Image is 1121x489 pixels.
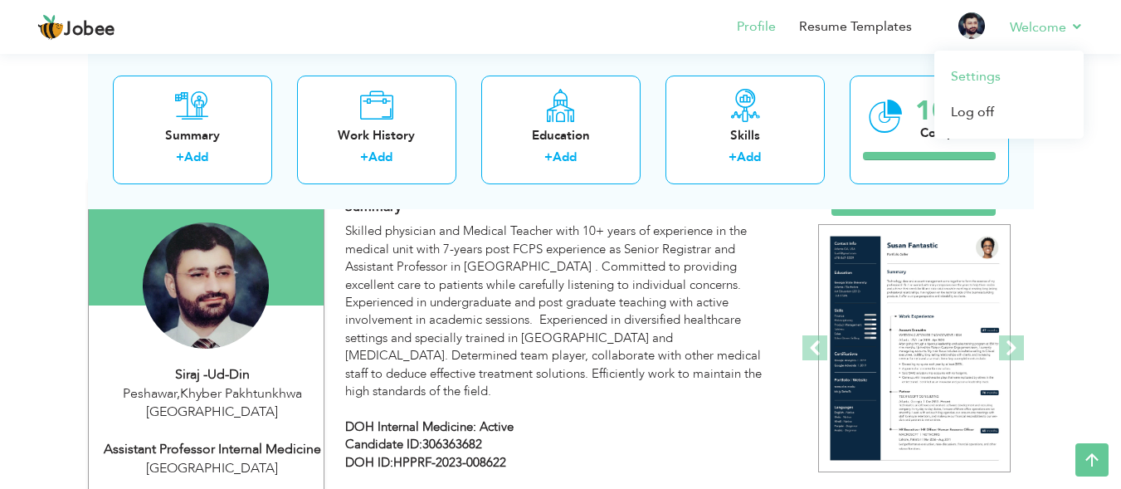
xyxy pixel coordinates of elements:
div: Assistant Professor Internal Medicine [101,440,324,459]
img: Profile Img [958,12,985,39]
label: + [360,149,368,166]
strong: DOH Internal Medicine: Active Candidate ID:306363682 DOH ID:HPPRF-2023-008622 [345,418,514,471]
div: Peshawar Khyber Pakhtunkhwa [GEOGRAPHIC_DATA] [101,384,324,423]
span: Edit [756,200,776,212]
a: Add [368,149,392,165]
a: Welcome [1010,17,1084,37]
label: + [176,149,184,166]
a: Log off [934,95,1084,130]
div: Education [495,126,627,144]
img: Siraj -Ud-Din [143,222,269,349]
div: Summary [126,126,259,144]
label: + [729,149,737,166]
div: 100% [915,96,990,124]
a: Add [737,149,761,165]
div: Skills [679,126,812,144]
a: Jobee [37,14,115,41]
div: Completed [915,124,990,141]
div: [GEOGRAPHIC_DATA] [101,459,324,478]
a: Add [553,149,577,165]
div: Siraj -Ud-Din [101,365,324,384]
h4: Adding a summary is a quick and easy way to highlight your experience and interests. [345,198,775,215]
span: Jobee [64,21,115,39]
span: , [177,384,180,403]
div: Skilled physician and Medical Teacher with 10+ years of experience in the medical unit with 7-yea... [345,222,775,489]
a: Resume Templates [799,17,912,37]
a: Profile [737,17,776,37]
img: jobee.io [37,14,64,41]
a: Settings [934,59,1084,95]
div: Work History [310,126,443,144]
a: Add [184,149,208,165]
label: + [544,149,553,166]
